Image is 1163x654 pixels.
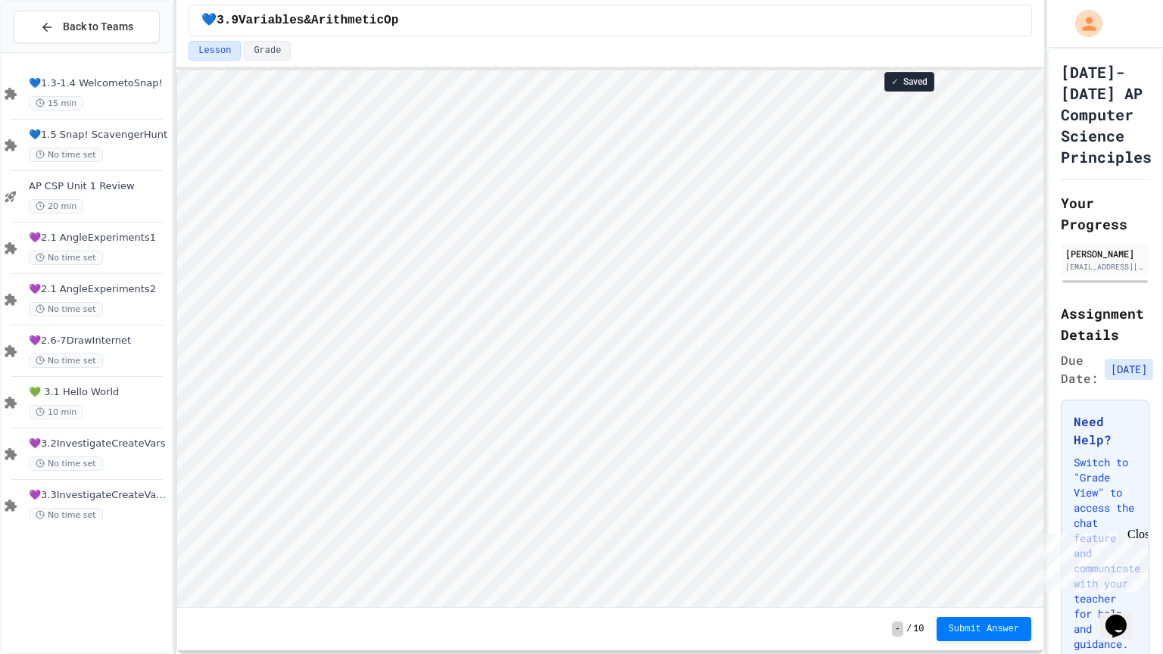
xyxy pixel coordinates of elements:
span: Due Date: [1061,351,1099,388]
div: Chat with us now!Close [6,6,104,96]
div: [PERSON_NAME] [1065,247,1145,260]
iframe: To enrich screen reader interactions, please activate Accessibility in Grammarly extension settings [177,70,1043,607]
button: Lesson [189,41,241,61]
span: AP CSP Unit 1 Review [29,180,169,193]
span: 💙3.9Variables&ArithmeticOp [201,11,398,30]
iframe: chat widget [1099,593,1148,639]
button: Grade [244,41,291,61]
span: 💙1.5 Snap! ScavengerHunt [29,129,169,142]
span: - [892,621,903,637]
span: No time set [29,456,103,471]
span: 10 min [29,405,83,419]
p: Switch to "Grade View" to access the chat feature and communicate with your teacher for help and ... [1074,455,1136,652]
h3: Need Help? [1074,413,1136,449]
span: 💜3.3InvestigateCreateVars(A:GraphOrg) [29,489,169,502]
div: [EMAIL_ADDRESS][DOMAIN_NAME] [1065,261,1145,272]
span: 💜2.1 AngleExperiments2 [29,283,169,296]
span: 💜2.1 AngleExperiments1 [29,232,169,244]
button: Back to Teams [14,11,160,43]
span: 💜3.2InvestigateCreateVars [29,438,169,450]
span: Back to Teams [63,19,133,35]
span: 15 min [29,96,83,111]
button: Submit Answer [937,617,1032,641]
div: My Account [1059,6,1106,41]
h2: Assignment Details [1061,303,1149,345]
span: No time set [29,148,103,162]
span: / [906,623,912,635]
span: 20 min [29,199,83,213]
span: 💚 3.1 Hello World [29,386,169,399]
h1: [DATE]-[DATE] AP Computer Science Principles [1061,61,1152,167]
span: No time set [29,251,103,265]
h2: Your Progress [1061,192,1149,235]
span: Saved [903,76,928,88]
span: No time set [29,508,103,522]
span: No time set [29,302,103,316]
iframe: chat widget [1037,528,1148,592]
span: Submit Answer [949,623,1020,635]
span: 10 [913,623,924,635]
span: ✓ [891,76,899,88]
span: [DATE] [1105,359,1153,380]
span: 💙1.3-1.4 WelcometoSnap! [29,77,169,90]
span: No time set [29,353,103,368]
span: 💜2.6-7DrawInternet [29,335,169,347]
